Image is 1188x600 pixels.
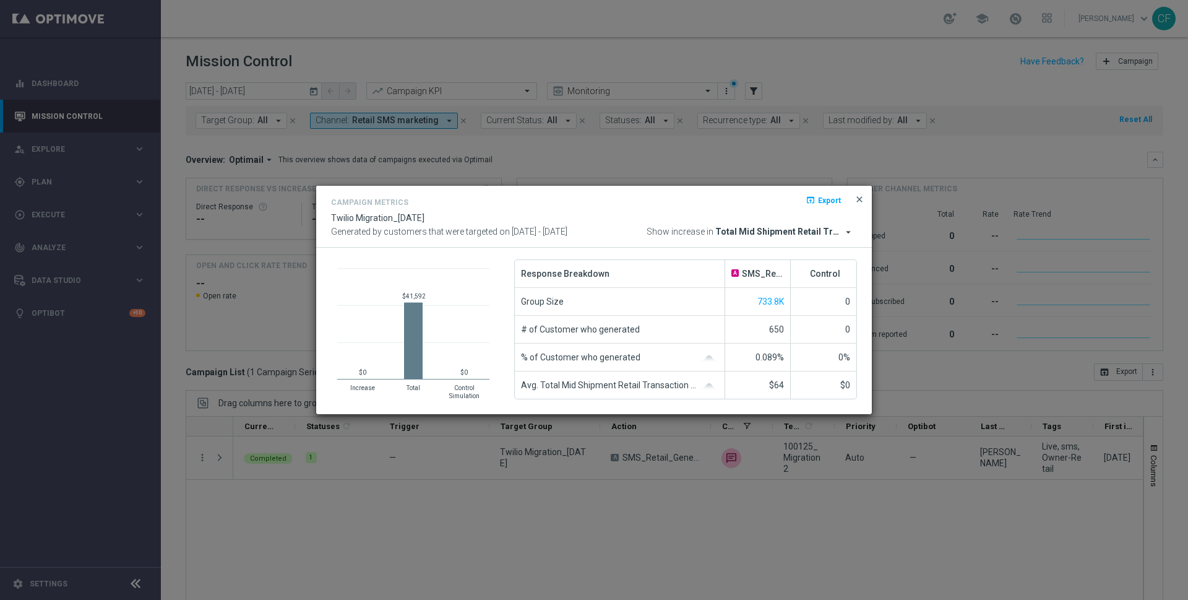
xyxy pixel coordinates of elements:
[449,385,480,399] text: Control Simulation
[647,227,713,238] span: Show increase in
[331,198,408,207] h4: Campaign Metrics
[460,368,468,376] text: $0
[350,385,375,391] text: Increase
[700,355,718,362] img: gaussianGrey.svg
[406,385,420,391] text: Total
[818,196,841,205] span: Export
[840,380,850,390] span: $0
[804,193,842,207] button: open_in_browser Export
[700,383,718,389] img: gaussianGrey.svg
[755,352,784,362] span: 0.089%
[806,195,816,205] i: open_in_browser
[731,269,739,277] span: A
[843,227,854,238] i: arrow_drop_down
[331,227,510,237] span: Generated by customers that were targeted on
[757,297,784,307] span: Show unique customers
[512,227,567,237] span: [DATE] - [DATE]
[402,292,426,300] text: $41,592
[521,260,609,287] span: Response Breakdown
[838,352,850,362] span: 0%
[521,288,564,315] span: Group Size
[331,213,424,223] span: Twilio Migration_[DATE]
[769,324,784,334] span: 650
[521,372,700,399] span: Avg. Total Mid Shipment Retail Transaction Amount
[715,227,843,238] span: Total Mid Shipment Retail Transaction Amount
[521,344,640,371] span: % of Customer who generated
[845,297,850,307] span: 0
[742,269,784,279] span: SMS_Retail_General
[854,194,864,204] span: close
[715,227,857,238] button: Total Mid Shipment Retail Transaction Amount arrow_drop_down
[810,269,840,279] span: Control
[845,324,850,334] span: 0
[521,316,640,343] span: # of Customer who generated
[769,380,784,390] span: $64
[359,368,366,376] text: $0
